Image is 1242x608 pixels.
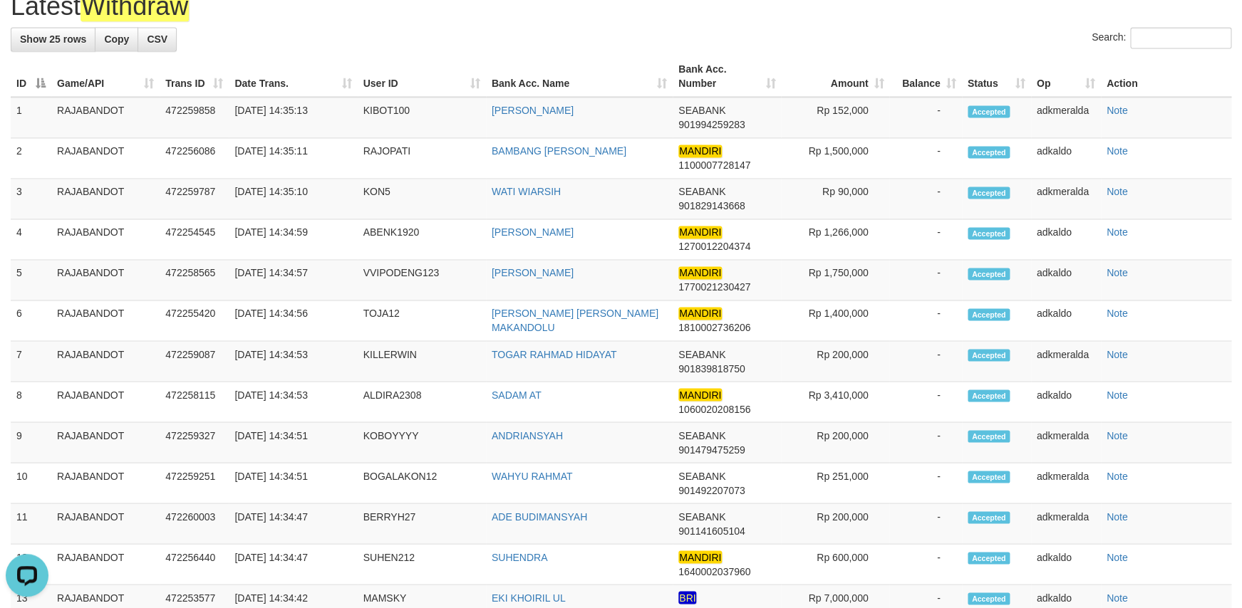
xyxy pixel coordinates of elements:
[95,27,138,51] a: Copy
[678,550,722,563] em: MANDIRI
[358,300,486,341] td: TOJA12
[492,308,658,333] a: [PERSON_NAME] [PERSON_NAME] MAKANDOLU
[492,145,626,157] a: BAMBANG [PERSON_NAME]
[781,503,889,544] td: Rp 200,000
[968,511,1010,523] span: Accepted
[229,179,357,219] td: [DATE] 14:35:10
[229,503,357,544] td: [DATE] 14:34:47
[678,470,725,481] span: SEABANK
[678,484,745,496] span: Copy 901492207073 to clipboard
[160,219,229,260] td: 472254545
[358,179,486,219] td: KON5
[968,146,1010,158] span: Accepted
[1107,592,1128,603] a: Note
[678,510,725,522] span: SEABANK
[160,260,229,300] td: 472258565
[889,56,961,97] th: Balance: activate to sort column ascending
[968,227,1010,239] span: Accepted
[358,503,486,544] td: BERRYH27
[11,544,51,585] td: 12
[1107,470,1128,481] a: Note
[11,260,51,300] td: 5
[229,219,357,260] td: [DATE] 14:34:59
[358,138,486,179] td: RAJOPATI
[229,422,357,463] td: [DATE] 14:34:51
[51,382,160,422] td: RAJABANDOT
[229,260,357,300] td: [DATE] 14:34:57
[1031,219,1101,260] td: adkaldo
[1031,179,1101,219] td: adkmeralda
[492,186,561,197] a: WATI WIARSIH
[678,525,745,536] span: Copy 901141605104 to clipboard
[678,266,722,279] em: MANDIRI
[358,260,486,300] td: VVIPODENG123
[1107,429,1128,441] a: Note
[11,27,95,51] a: Show 25 rows
[1031,422,1101,463] td: adkmeralda
[486,56,673,97] th: Bank Acc. Name: activate to sort column ascending
[51,138,160,179] td: RAJABANDOT
[889,300,961,341] td: -
[51,341,160,382] td: RAJABANDOT
[968,389,1010,402] span: Accepted
[1031,382,1101,422] td: adkaldo
[678,591,696,604] em: BRI
[678,281,750,293] span: Copy 1770021230427 to clipboard
[229,382,357,422] td: [DATE] 14:34:53
[160,503,229,544] td: 472260003
[1130,27,1231,48] input: Search:
[20,33,86,45] span: Show 25 rows
[1031,463,1101,503] td: adkmeralda
[229,56,357,97] th: Date Trans.: activate to sort column ascending
[51,544,160,585] td: RAJABANDOT
[781,382,889,422] td: Rp 3,410,000
[1107,186,1128,197] a: Note
[51,422,160,463] td: RAJABANDOT
[229,341,357,382] td: [DATE] 14:34:53
[678,403,750,414] span: Copy 1060020208156 to clipboard
[358,544,486,585] td: SUHEN212
[678,186,725,197] span: SEABANK
[968,187,1010,199] span: Accepted
[968,349,1010,361] span: Accepted
[889,260,961,300] td: -
[678,322,750,333] span: Copy 1810002736206 to clipboard
[104,33,129,45] span: Copy
[678,159,750,171] span: Copy 1100007728147 to clipboard
[11,219,51,260] td: 4
[492,389,542,400] a: SADAM AT
[1107,308,1128,319] a: Note
[678,388,722,401] em: MANDIRI
[781,341,889,382] td: Rp 200,000
[6,6,48,48] button: Open LiveChat chat widget
[889,138,961,179] td: -
[889,422,961,463] td: -
[138,27,177,51] a: CSV
[492,105,574,116] a: [PERSON_NAME]
[358,422,486,463] td: KOBOYYYY
[962,56,1031,97] th: Status: activate to sort column ascending
[160,341,229,382] td: 472259087
[11,422,51,463] td: 9
[51,179,160,219] td: RAJABANDOT
[160,382,229,422] td: 472258115
[1107,348,1128,360] a: Note
[968,430,1010,442] span: Accepted
[678,145,722,157] em: MANDIRI
[889,341,961,382] td: -
[11,97,51,138] td: 1
[11,463,51,503] td: 10
[968,308,1010,320] span: Accepted
[1031,300,1101,341] td: adkaldo
[51,219,160,260] td: RAJABANDOT
[492,348,617,360] a: TOGAR RAHMAD HIDAYAT
[229,300,357,341] td: [DATE] 14:34:56
[889,97,961,138] td: -
[160,97,229,138] td: 472259858
[673,56,781,97] th: Bank Acc. Number: activate to sort column ascending
[1031,544,1101,585] td: adkaldo
[781,179,889,219] td: Rp 90,000
[1031,97,1101,138] td: adkmeralda
[11,382,51,422] td: 8
[968,105,1010,117] span: Accepted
